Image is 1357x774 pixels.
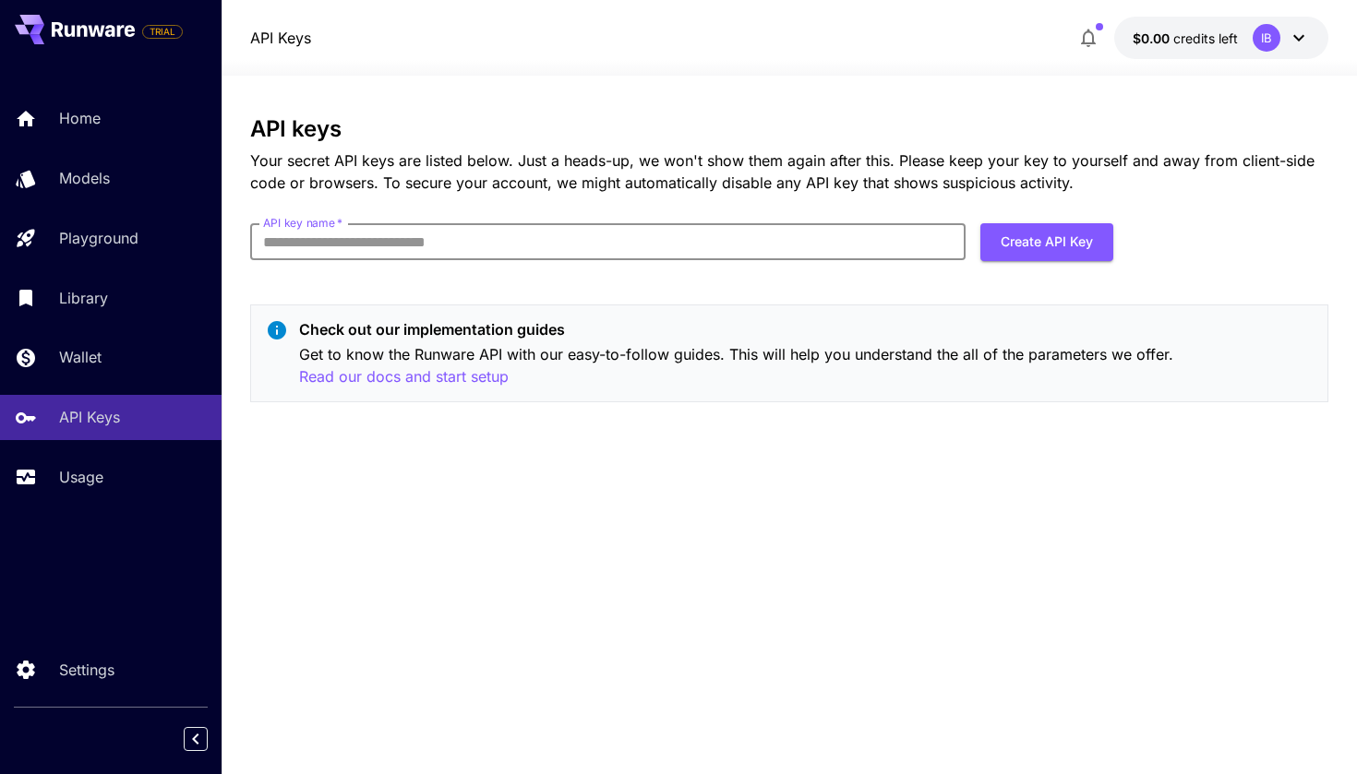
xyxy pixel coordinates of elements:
[59,287,108,309] p: Library
[59,406,120,428] p: API Keys
[250,149,1329,194] p: Your secret API keys are listed below. Just a heads-up, we won't show them again after this. Plea...
[250,116,1329,142] h3: API keys
[299,365,509,388] button: Read our docs and start setup
[1253,24,1280,52] div: IB
[299,343,1314,388] p: Get to know the Runware API with our easy-to-follow guides. This will help you understand the all...
[299,318,1314,340] p: Check out our implementation guides
[1114,17,1328,59] button: $0.00IB
[1173,30,1238,46] span: credits left
[1133,29,1238,48] div: $0.00
[59,227,138,249] p: Playground
[263,215,342,231] label: API key name
[59,659,114,681] p: Settings
[198,722,222,756] div: Collapse sidebar
[250,27,311,49] a: API Keys
[184,727,208,751] button: Collapse sidebar
[250,27,311,49] nav: breadcrumb
[1133,30,1173,46] span: $0.00
[59,466,103,488] p: Usage
[59,107,101,129] p: Home
[980,223,1113,261] button: Create API Key
[142,20,183,42] span: Add your payment card to enable full platform functionality.
[59,346,102,368] p: Wallet
[143,25,182,39] span: TRIAL
[59,167,110,189] p: Models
